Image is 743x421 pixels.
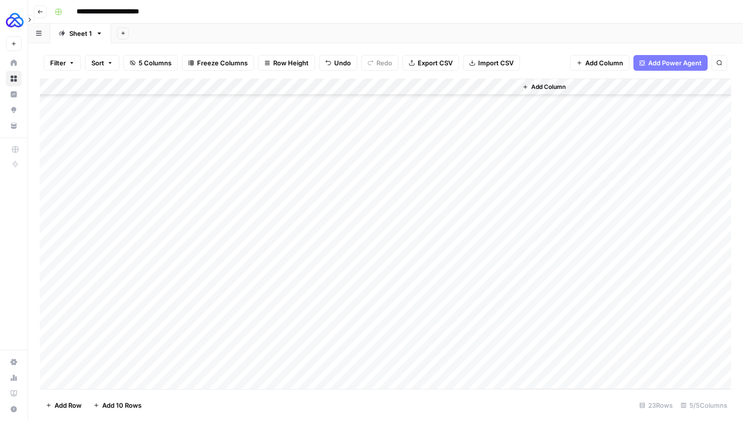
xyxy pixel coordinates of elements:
button: Add 10 Rows [87,397,147,413]
button: Import CSV [463,55,520,71]
span: Sort [91,58,104,68]
span: Redo [376,58,392,68]
button: Freeze Columns [182,55,254,71]
button: Add Row [40,397,87,413]
span: Add Column [585,58,623,68]
button: Undo [319,55,357,71]
button: Export CSV [402,55,459,71]
a: Sheet 1 [50,24,111,43]
a: Home [6,55,22,71]
span: Filter [50,58,66,68]
a: Browse [6,71,22,86]
span: 5 Columns [139,58,171,68]
button: Filter [44,55,81,71]
div: 23 Rows [635,397,677,413]
span: Import CSV [478,58,514,68]
div: 5/5 Columns [677,397,731,413]
a: Learning Hub [6,386,22,401]
button: Add Column [570,55,629,71]
button: Workspace: AUQ [6,8,22,32]
button: Add Column [518,81,570,93]
img: AUQ Logo [6,11,24,29]
button: Sort [85,55,119,71]
span: Export CSV [418,58,453,68]
button: 5 Columns [123,55,178,71]
button: Help + Support [6,401,22,417]
button: Row Height [258,55,315,71]
span: Freeze Columns [197,58,248,68]
span: Add Power Agent [648,58,702,68]
span: Undo [334,58,351,68]
span: Row Height [273,58,309,68]
span: Add Row [55,400,82,410]
span: Add 10 Rows [102,400,142,410]
a: Usage [6,370,22,386]
a: Insights [6,86,22,102]
a: Opportunities [6,102,22,118]
button: Redo [361,55,399,71]
span: Add Column [531,83,566,91]
button: Add Power Agent [633,55,708,71]
a: Settings [6,354,22,370]
div: Sheet 1 [69,28,92,38]
a: Your Data [6,118,22,134]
